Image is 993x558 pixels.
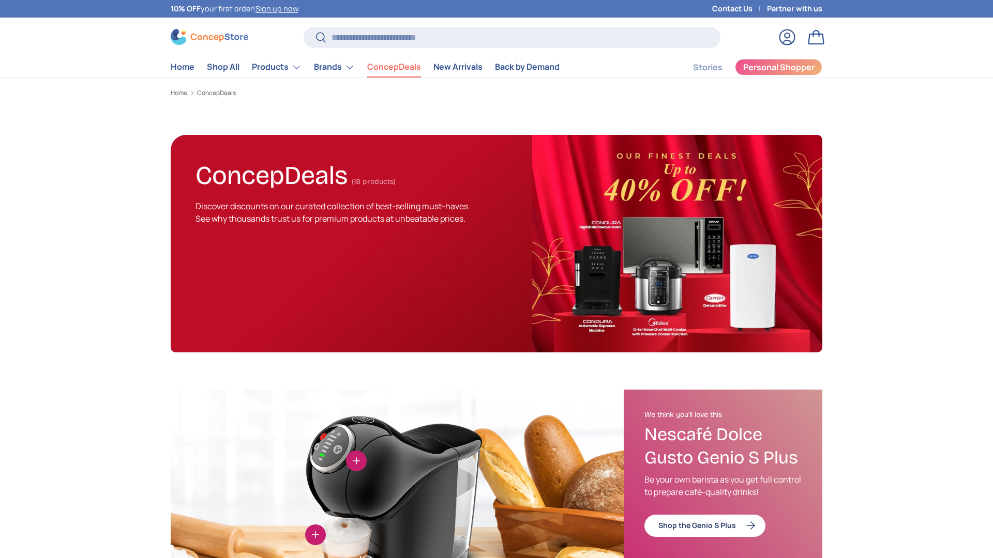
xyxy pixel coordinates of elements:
nav: Primary [171,57,560,78]
a: Shop the Genio S Plus [644,515,765,537]
summary: Brands [308,57,361,78]
a: ConcepDeals [367,57,421,77]
a: Shop All [207,57,239,77]
h1: ConcepDeals [195,156,348,191]
p: your first order! . [171,3,300,14]
img: ConcepStore [171,29,248,45]
a: Brands [314,57,355,78]
strong: 10% OFF [171,4,201,13]
a: Stories [693,57,723,78]
a: Home [171,57,194,77]
h3: Nescafé Dolce Gusto Genio S Plus [644,423,802,470]
a: Contact Us [712,3,767,14]
nav: Breadcrumbs [171,88,822,98]
p: Be your own barista as you get full control to prepare café-quality drinks! [644,473,802,498]
a: ConcepDeals [197,90,236,96]
a: Sign up now [255,4,298,13]
span: Discover discounts on our curated collection of best-selling must-haves. See why thousands trust ... [195,200,470,224]
a: Back by Demand [495,57,560,77]
span: (18 products) [352,177,396,186]
a: Partner with us [767,3,822,14]
span: Personal Shopper [743,63,815,71]
a: Home [171,90,187,96]
a: Products [252,57,302,78]
summary: Products [246,57,308,78]
a: Personal Shopper [735,59,822,75]
h2: We think you'll love this [644,410,802,420]
img: ConcepDeals [532,135,822,352]
nav: Secondary [668,57,822,78]
a: New Arrivals [433,57,483,77]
